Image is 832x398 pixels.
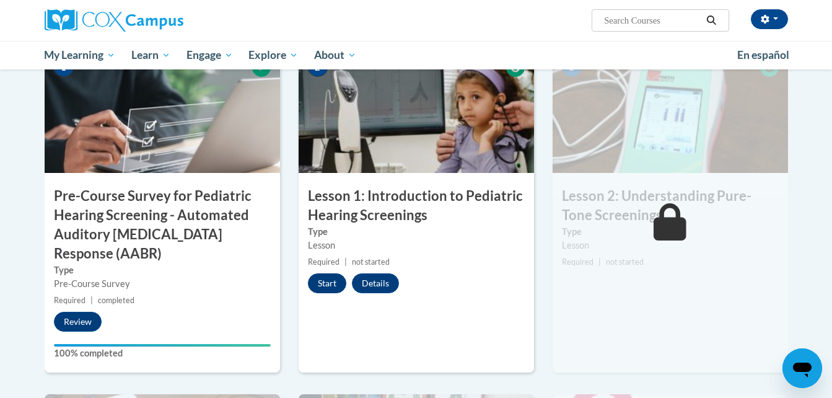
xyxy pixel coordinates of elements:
[308,257,339,267] span: Required
[54,263,271,277] label: Type
[562,257,593,267] span: Required
[240,41,306,69] a: Explore
[306,41,364,69] a: About
[782,348,822,388] iframe: Button to launch messaging window
[45,187,280,263] h3: Pre-Course Survey for Pediatric Hearing Screening - Automated Auditory [MEDICAL_DATA] Response (A...
[45,49,280,173] img: Course Image
[603,13,702,28] input: Search Courses
[54,296,85,305] span: Required
[352,273,399,293] button: Details
[123,41,178,69] a: Learn
[299,49,534,173] img: Course Image
[44,48,115,63] span: My Learning
[178,41,241,69] a: Engage
[308,225,525,239] label: Type
[45,9,183,32] img: Cox Campus
[45,9,280,32] a: Cox Campus
[606,257,644,267] span: not started
[308,239,525,252] div: Lesson
[37,41,124,69] a: My Learning
[553,49,788,173] img: Course Image
[54,347,271,360] label: 100% completed
[54,344,271,347] div: Your progress
[131,48,170,63] span: Learn
[98,296,134,305] span: completed
[344,257,347,267] span: |
[90,296,93,305] span: |
[26,41,807,69] div: Main menu
[562,239,779,252] div: Lesson
[54,312,102,332] button: Review
[308,273,346,293] button: Start
[751,9,788,29] button: Account Settings
[598,257,601,267] span: |
[54,277,271,291] div: Pre-Course Survey
[299,187,534,225] h3: Lesson 1: Introduction to Pediatric Hearing Screenings
[314,48,356,63] span: About
[248,48,298,63] span: Explore
[352,257,390,267] span: not started
[729,42,797,68] a: En español
[562,225,779,239] label: Type
[186,48,233,63] span: Engage
[702,13,720,28] button: Search
[737,48,789,61] span: En español
[553,187,788,225] h3: Lesson 2: Understanding Pure-Tone Screenings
